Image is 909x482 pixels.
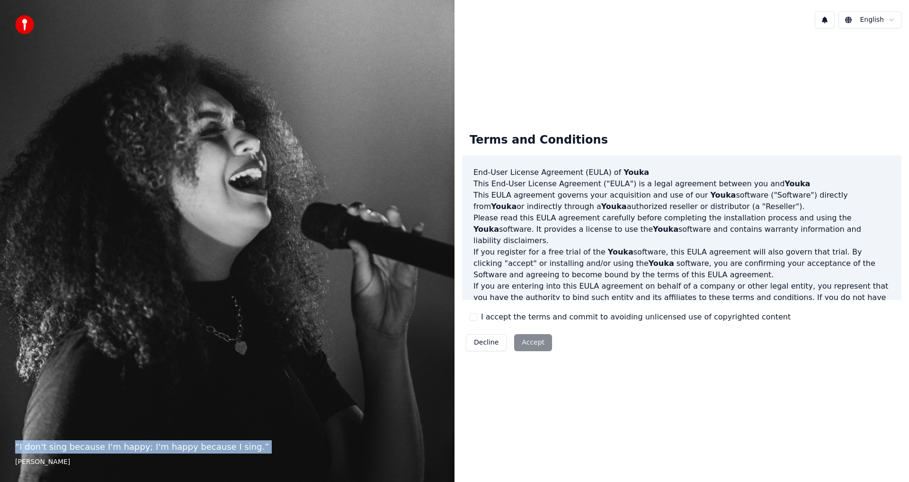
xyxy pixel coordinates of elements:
span: Youka [649,259,674,268]
h3: End-User License Agreement (EULA) of [473,167,890,178]
label: I accept the terms and commit to avoiding unlicensed use of copyrighted content [481,311,791,323]
div: Terms and Conditions [462,125,615,155]
span: Youka [653,225,678,234]
p: Please read this EULA agreement carefully before completing the installation process and using th... [473,212,890,246]
p: If you register for a free trial of the software, this EULA agreement will also govern that trial... [473,246,890,281]
span: Youka [473,225,499,234]
p: “ I don't sing because I'm happy; I'm happy because I sing. ” [15,440,439,454]
p: This EULA agreement governs your acquisition and use of our software ("Software") directly from o... [473,190,890,212]
span: Youka [784,179,810,188]
footer: [PERSON_NAME] [15,457,439,467]
span: Youka [710,191,736,200]
span: Youka [624,168,649,177]
img: youka [15,15,34,34]
p: If you are entering into this EULA agreement on behalf of a company or other legal entity, you re... [473,281,890,326]
span: Youka [601,202,627,211]
span: Youka [491,202,517,211]
button: Decline [466,334,507,351]
p: This End-User License Agreement ("EULA") is a legal agreement between you and [473,178,890,190]
span: Youka [608,247,633,256]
